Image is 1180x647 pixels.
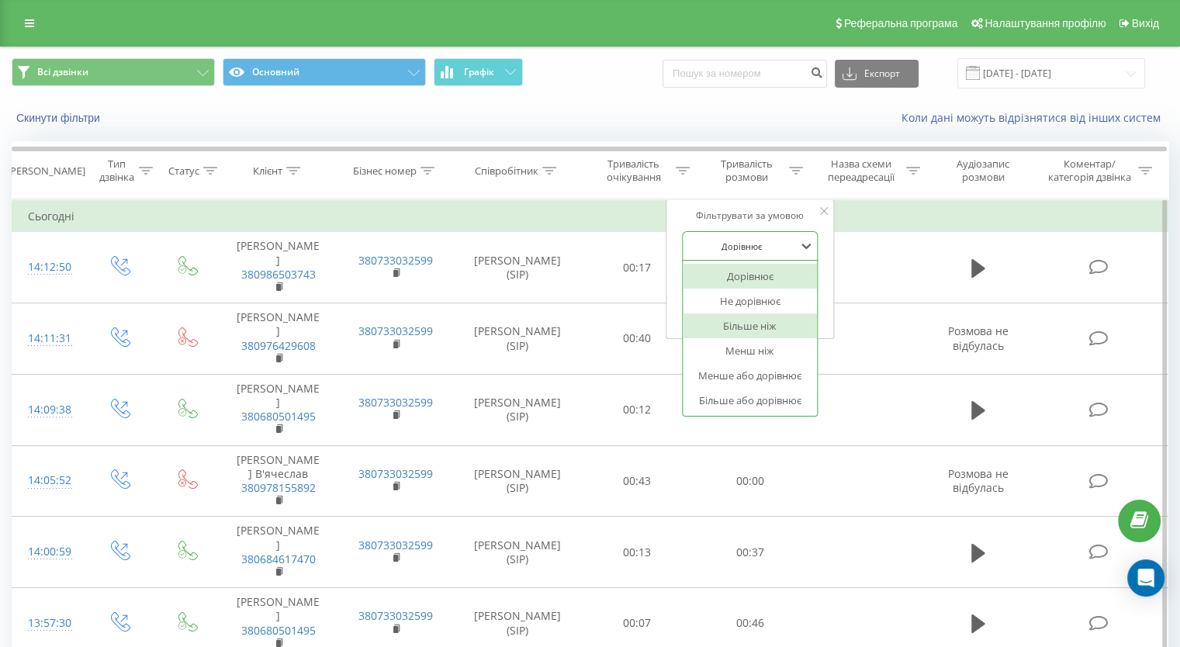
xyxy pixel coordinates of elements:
[220,232,337,303] td: [PERSON_NAME]
[683,363,818,388] div: Менше або дорівнює
[581,517,694,588] td: 00:13
[581,445,694,517] td: 00:43
[475,164,538,178] div: Співробітник
[821,157,902,184] div: Назва схеми переадресації
[581,303,694,375] td: 00:40
[464,67,494,78] span: Графік
[455,232,581,303] td: [PERSON_NAME] (SIP)
[28,323,69,354] div: 14:11:31
[948,323,1009,352] span: Розмова не відбулась
[241,623,316,638] a: 380680501495
[938,157,1029,184] div: Аудіозапис розмови
[683,338,818,363] div: Менш ніж
[7,164,85,178] div: [PERSON_NAME]
[683,289,818,313] div: Не дорівнює
[220,517,337,588] td: [PERSON_NAME]
[223,58,426,86] button: Основний
[901,110,1168,125] a: Коли дані можуть відрізнятися вiд інших систем
[241,480,316,495] a: 380978155892
[37,66,88,78] span: Всі дзвінки
[28,252,69,282] div: 14:12:50
[98,157,134,184] div: Тип дзвінка
[1132,17,1159,29] span: Вихід
[984,17,1106,29] span: Налаштування профілю
[12,201,1168,232] td: Сьогодні
[455,303,581,375] td: [PERSON_NAME] (SIP)
[694,517,806,588] td: 00:37
[358,608,433,623] a: 380733032599
[358,538,433,552] a: 380733032599
[28,395,69,425] div: 14:09:38
[595,157,673,184] div: Тривалість очікування
[708,157,785,184] div: Тривалість розмови
[663,60,827,88] input: Пошук за номером
[241,338,316,353] a: 380976429608
[581,374,694,445] td: 00:12
[241,409,316,424] a: 380680501495
[168,164,199,178] div: Статус
[1127,559,1164,597] div: Open Intercom Messenger
[12,111,108,125] button: Скинути фільтри
[455,445,581,517] td: [PERSON_NAME] (SIP)
[455,517,581,588] td: [PERSON_NAME] (SIP)
[683,264,818,289] div: Дорівнює
[353,164,417,178] div: Бізнес номер
[358,395,433,410] a: 380733032599
[220,374,337,445] td: [PERSON_NAME]
[220,445,337,517] td: [PERSON_NAME] В'ячеслав
[241,552,316,566] a: 380684617470
[241,267,316,282] a: 380986503743
[358,323,433,338] a: 380733032599
[220,303,337,375] td: [PERSON_NAME]
[835,60,919,88] button: Експорт
[683,388,818,413] div: Більше або дорівнює
[358,466,433,481] a: 380733032599
[581,232,694,303] td: 00:17
[948,466,1009,495] span: Розмова не відбулась
[253,164,282,178] div: Клієнт
[434,58,523,86] button: Графік
[455,374,581,445] td: [PERSON_NAME] (SIP)
[28,608,69,638] div: 13:57:30
[683,313,818,338] div: Більше ніж
[1043,157,1134,184] div: Коментар/категорія дзвінка
[28,537,69,567] div: 14:00:59
[682,208,818,223] div: Фільтрувати за умовою
[12,58,215,86] button: Всі дзвінки
[358,253,433,268] a: 380733032599
[694,445,806,517] td: 00:00
[28,465,69,496] div: 14:05:52
[844,17,958,29] span: Реферальна програма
